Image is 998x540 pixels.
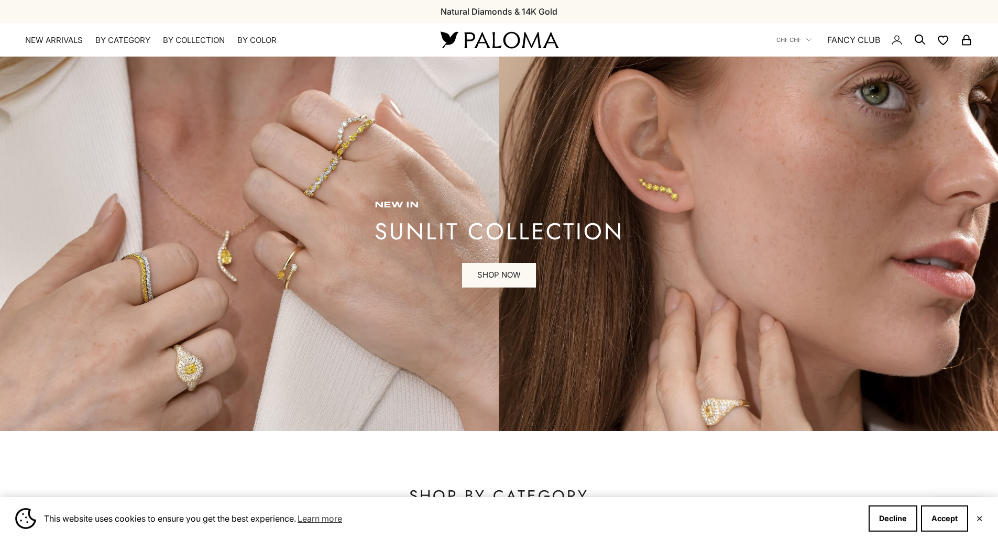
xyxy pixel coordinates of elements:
[163,35,225,46] summary: By Collection
[776,35,811,45] button: CHF CHF
[95,35,150,46] summary: By Category
[296,511,344,526] a: Learn more
[44,511,860,526] span: This website uses cookies to ensure you get the best experience.
[15,508,36,529] img: Cookie banner
[869,505,917,532] button: Decline
[776,35,801,45] span: CHF CHF
[25,35,83,46] a: NEW ARRIVALS
[976,515,983,522] button: Close
[375,200,624,211] p: new in
[776,23,973,57] nav: Secondary navigation
[25,35,415,46] nav: Primary navigation
[375,221,624,242] p: sunlit collection
[79,486,920,506] p: SHOP BY CATEGORY
[827,33,880,47] a: FANCY CLUB
[462,263,536,288] a: SHOP NOW
[441,5,557,18] p: Natural Diamonds & 14K Gold
[237,35,277,46] summary: By Color
[921,505,968,532] button: Accept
